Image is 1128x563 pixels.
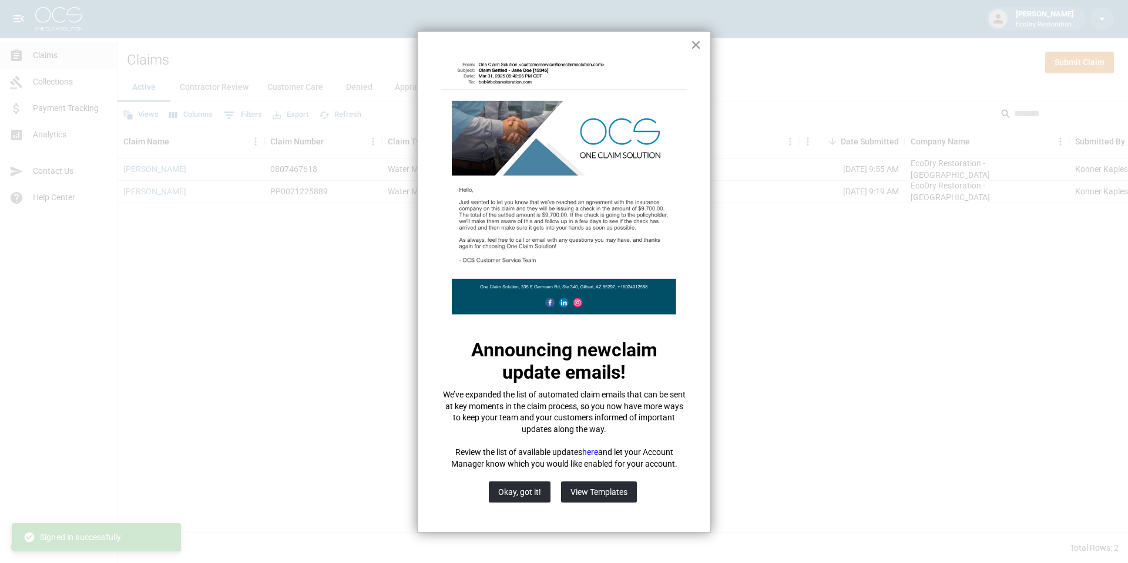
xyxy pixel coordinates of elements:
[502,339,662,383] strong: claim update emails
[455,447,582,457] span: Review the list of available updates
[451,447,677,468] span: and let your Account Manager know which you would like enabled for your account.
[489,481,550,503] button: Okay, got it!
[441,389,687,435] p: We’ve expanded the list of automated claim emails that can be sent at key moments in the claim pr...
[690,35,701,54] button: Close
[620,361,626,383] span: !
[471,339,612,361] span: Announcing new
[582,447,598,457] a: here
[561,481,637,503] button: View Templates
